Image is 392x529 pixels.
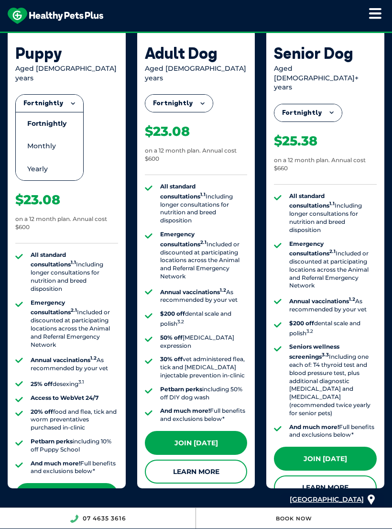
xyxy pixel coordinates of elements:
sup: 2.1 [329,248,336,254]
a: Learn More [145,460,248,484]
sup: 2.1 [200,239,207,245]
sup: 3.1 [78,379,84,385]
strong: Annual vaccinations [31,356,97,364]
li: Including longer consultations for nutrition and breed disposition [160,183,248,225]
li: vet administered flea, tick and [MEDICAL_DATA] injectable prevention in-clinic [160,355,248,379]
strong: $200 off [289,320,314,327]
li: Monthly [16,135,83,157]
div: on a 12 month plan. Annual cost $660 [274,156,377,173]
li: dental scale and polish [289,320,377,338]
li: food and flea, tick and worm preventatives purchased in-clinic [31,408,118,432]
li: dental scale and polish [160,310,248,328]
span: [GEOGRAPHIC_DATA] [290,495,364,504]
sup: 1.1 [71,259,76,265]
li: Full benefits and exclusions below* [289,423,377,440]
a: Join [DATE] [15,483,118,507]
a: Book Now [276,515,312,522]
strong: And much more! [160,407,210,414]
div: $25.38 [274,133,317,149]
sup: 1.2 [220,287,226,293]
strong: $200 off [160,310,185,317]
strong: All standard consultations [160,183,206,200]
li: As recommended by your vet [160,287,248,305]
strong: All standard consultations [289,192,335,209]
sup: 1.1 [329,200,335,207]
li: Full benefits and exclusions below* [160,407,248,423]
strong: Petbarn perks [160,386,202,393]
strong: And much more! [289,423,339,430]
sup: 3.2 [177,319,184,325]
sup: 3.3 [322,352,329,358]
li: including 10% off Puppy School [31,438,118,454]
strong: All standard consultations [31,251,76,268]
strong: Emergency consultations [31,299,77,316]
li: Including longer consultations for nutrition and breed disposition [31,251,118,293]
li: As recommended by your vet [31,354,118,373]
a: Join [DATE] [274,447,377,471]
button: Fortnightly [145,95,213,112]
sup: 1.2 [349,296,355,302]
li: Included or discounted at participating locations across the Animal and Referral Emergency Network [289,240,377,290]
img: location_phone.svg [70,515,78,523]
a: Join [DATE] [145,431,248,455]
li: Including longer consultations for nutrition and breed disposition [289,192,377,234]
div: on a 12 month plan. Annual cost $600 [15,215,118,231]
div: on a 12 month plan. Annual cost $600 [145,147,248,163]
strong: Access to WebVet 24/7 [31,394,98,401]
div: Aged [DEMOGRAPHIC_DATA] years [145,64,248,83]
strong: Annual vaccinations [160,288,226,296]
strong: 20% off [31,408,53,415]
a: [GEOGRAPHIC_DATA] [290,493,364,506]
li: As recommended by your vet [289,296,377,314]
strong: Petbarn perks [31,438,73,445]
li: [MEDICAL_DATA] expression [160,334,248,350]
strong: And much more! [31,460,80,467]
img: location_pin.svg [368,495,375,505]
strong: 50% off [160,334,183,341]
div: Senior Dog [274,44,377,62]
sup: 2.1 [71,307,77,313]
strong: 25% off [31,380,53,387]
button: Fortnightly [274,104,342,121]
button: Fortnightly [16,95,83,112]
span: Proactive, preventative wellness program designed to keep your pet healthier and happier for longer [18,32,375,40]
a: 07 4635 3616 [83,515,126,522]
li: Fortnightly [16,112,83,135]
li: Full benefits and exclusions below* [31,460,118,476]
div: $23.08 [15,192,60,208]
div: Puppy [15,44,118,62]
div: $23.08 [145,123,190,140]
li: including 50% off DIY dog wash [160,386,248,402]
sup: 1.1 [200,191,206,198]
li: Yearly [16,158,83,180]
div: Aged [DEMOGRAPHIC_DATA] years [15,64,118,83]
sup: 1.2 [90,355,97,361]
strong: 30% off [160,355,183,363]
li: Included or discounted at participating locations across the Animal and Referral Emergency Network [160,231,248,281]
li: Including one each of: T4 thyroid test and blood pressure test, plus additional diagnostic [MEDIC... [289,343,377,417]
li: Included or discounted at participating locations across the Animal and Referral Emergency Network [31,299,118,349]
div: Aged [DEMOGRAPHIC_DATA]+ years [274,64,377,92]
strong: Emergency consultations [160,231,207,248]
strong: Seniors wellness screenings [289,343,339,360]
sup: 3.2 [306,328,313,334]
strong: Emergency consultations [289,240,336,257]
a: Learn More [274,475,377,499]
div: Adult Dog [145,44,248,62]
img: hpp-logo [8,8,103,24]
strong: Annual vaccinations [289,298,355,305]
li: desexing [31,378,118,388]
